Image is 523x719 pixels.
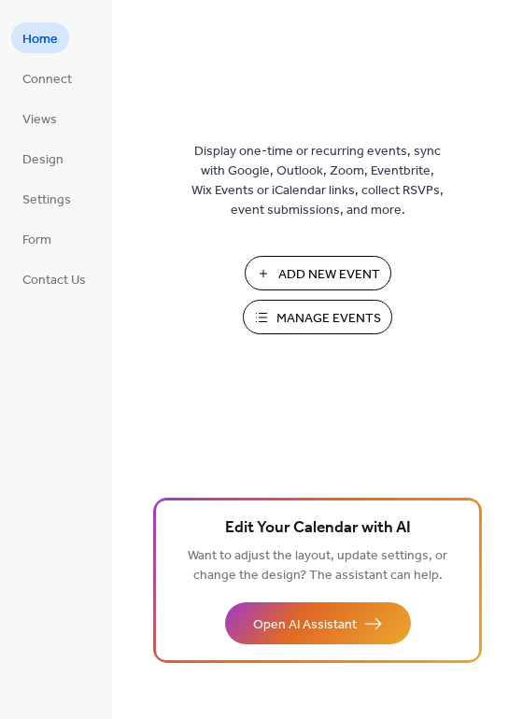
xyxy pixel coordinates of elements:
button: Open AI Assistant [225,602,411,644]
span: Views [22,110,57,130]
span: Home [22,30,58,49]
button: Manage Events [243,300,392,334]
span: Connect [22,70,72,90]
a: Home [11,22,69,53]
a: Connect [11,63,83,93]
span: Display one-time or recurring events, sync with Google, Outlook, Zoom, Eventbrite, Wix Events or ... [191,142,444,220]
a: Form [11,223,63,254]
a: Views [11,103,68,134]
span: Form [22,231,51,250]
a: Design [11,143,75,174]
span: Design [22,150,64,170]
span: Want to adjust the layout, update settings, or change the design? The assistant can help. [188,543,447,588]
span: Add New Event [278,265,380,285]
span: Settings [22,190,71,210]
span: Open AI Assistant [253,615,357,635]
a: Contact Us [11,263,97,294]
button: Add New Event [245,256,391,290]
span: Contact Us [22,271,86,290]
a: Settings [11,183,82,214]
span: Edit Your Calendar with AI [225,515,411,542]
span: Manage Events [276,309,381,329]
